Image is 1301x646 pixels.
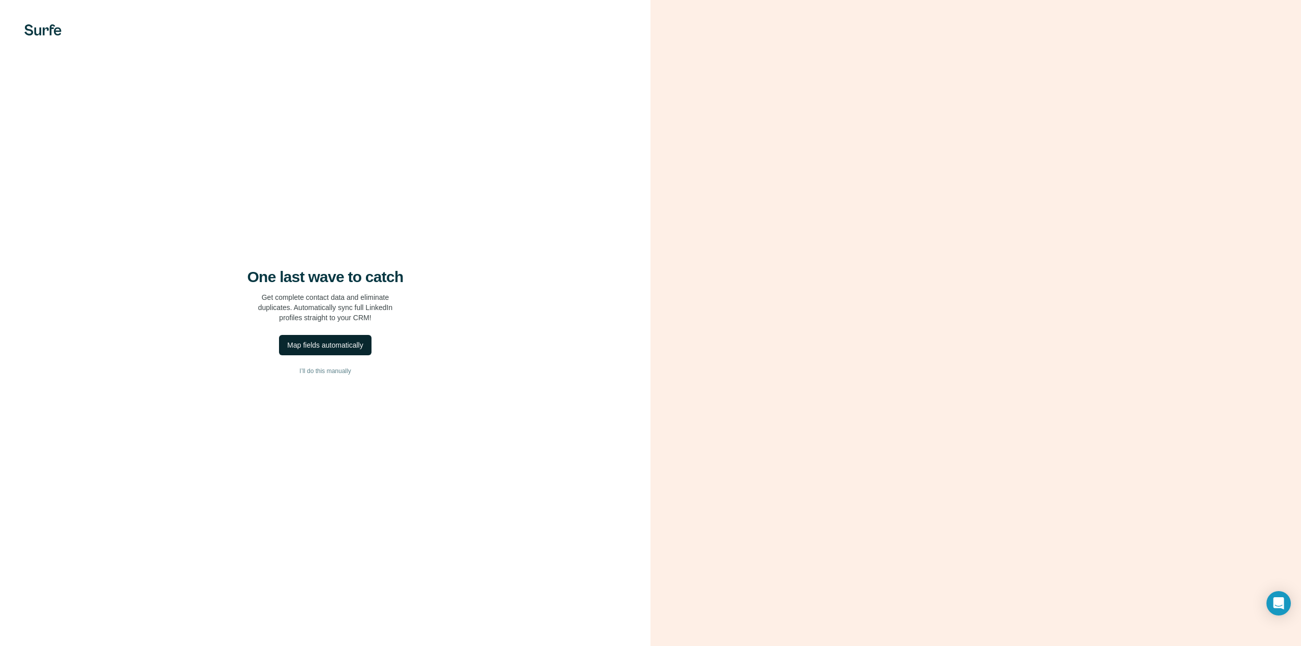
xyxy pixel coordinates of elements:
[1266,591,1291,616] div: Open Intercom Messenger
[279,335,371,355] button: Map fields automatically
[287,340,363,350] div: Map fields automatically
[247,268,404,286] h4: One last wave to catch
[24,24,61,36] img: Surfe's logo
[299,366,351,376] span: I’ll do this manually
[258,292,393,323] p: Get complete contact data and eliminate duplicates. Automatically sync full LinkedIn profiles str...
[20,363,630,379] button: I’ll do this manually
